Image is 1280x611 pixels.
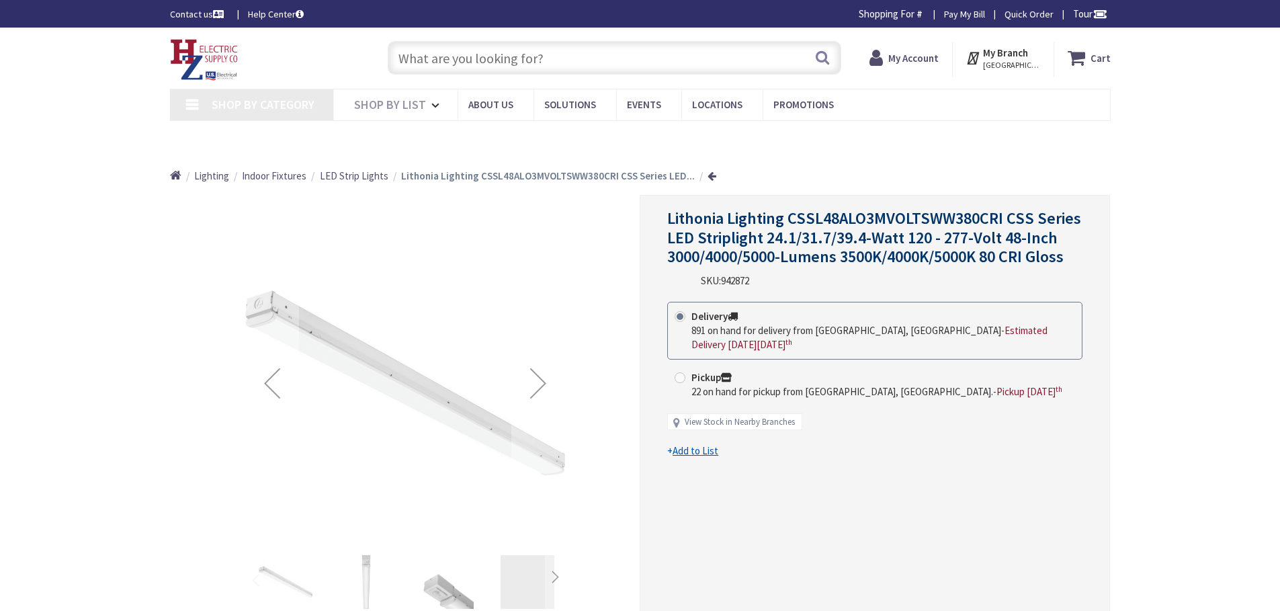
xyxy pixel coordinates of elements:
[420,555,474,609] img: Lithonia Lighting CSSL48ALO3MVOLTSWW380CRI CSS Series LED Striplight 24.1/31.7/39.4-Watt 120 - 27...
[544,98,596,111] span: Solutions
[691,385,993,398] span: 22 on hand for pickup from [GEOGRAPHIC_DATA], [GEOGRAPHIC_DATA].
[1005,7,1054,21] a: Quick Order
[785,337,792,347] sup: th
[245,223,565,543] img: Lithonia Lighting CSSL48ALO3MVOLTSWW380CRI CSS Series LED Striplight 24.1/31.7/39.4-Watt 120 - 27...
[667,444,718,458] a: +Add to List
[944,7,985,21] a: Pay My Bill
[170,39,239,81] img: HZ Electric Supply
[242,169,306,183] a: Indoor Fixtures
[1091,46,1111,70] strong: Cart
[1068,46,1111,70] a: Cart
[685,416,795,429] a: View Stock in Nearby Branches
[401,169,695,182] strong: Lithonia Lighting CSSL48ALO3MVOLTSWW380CRI CSS Series LED...
[242,169,306,182] span: Indoor Fixtures
[320,169,388,183] a: LED Strip Lights
[859,7,914,20] span: Shopping For
[667,208,1081,268] span: Lithonia Lighting CSSL48ALO3MVOLTSWW380CRI CSS Series LED Striplight 24.1/31.7/39.4-Watt 120 - 27...
[773,98,834,111] span: Promotions
[888,52,939,65] strong: My Account
[691,324,1048,351] span: Estimated Delivery [DATE][DATE]
[996,385,1062,398] span: Pickup [DATE]
[1073,7,1107,20] span: Tour
[245,223,299,543] div: Previous
[468,98,513,111] span: About Us
[320,169,388,182] span: LED Strip Lights
[691,310,738,323] strong: Delivery
[170,7,226,21] a: Contact us
[983,46,1028,59] strong: My Branch
[869,46,939,70] a: My Account
[194,169,229,182] span: Lighting
[354,97,426,112] span: Shop By List
[701,274,749,288] div: SKU:
[966,46,1040,70] div: My Branch [GEOGRAPHIC_DATA], [GEOGRAPHIC_DATA]
[248,7,304,21] a: Help Center
[691,384,1062,399] div: -
[983,60,1040,71] span: [GEOGRAPHIC_DATA], [GEOGRAPHIC_DATA]
[721,274,749,287] span: 942872
[1056,384,1062,394] sup: th
[673,444,718,457] u: Add to List
[691,324,1001,337] span: 891 on hand for delivery from [GEOGRAPHIC_DATA], [GEOGRAPHIC_DATA]
[691,371,732,384] strong: Pickup
[259,555,312,609] img: Lithonia Lighting CSSL48ALO3MVOLTSWW380CRI CSS Series LED Striplight 24.1/31.7/39.4-Watt 120 - 27...
[692,98,742,111] span: Locations
[388,41,841,75] input: What are you looking for?
[339,555,393,609] img: Lithonia Lighting CSSL48ALO3MVOLTSWW380CRI CSS Series LED Striplight 24.1/31.7/39.4-Watt 120 - 27...
[916,7,923,20] strong: #
[627,98,661,111] span: Events
[691,323,1075,352] div: -
[212,97,314,112] span: Shop By Category
[194,169,229,183] a: Lighting
[667,444,718,457] span: +
[511,223,565,543] div: Next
